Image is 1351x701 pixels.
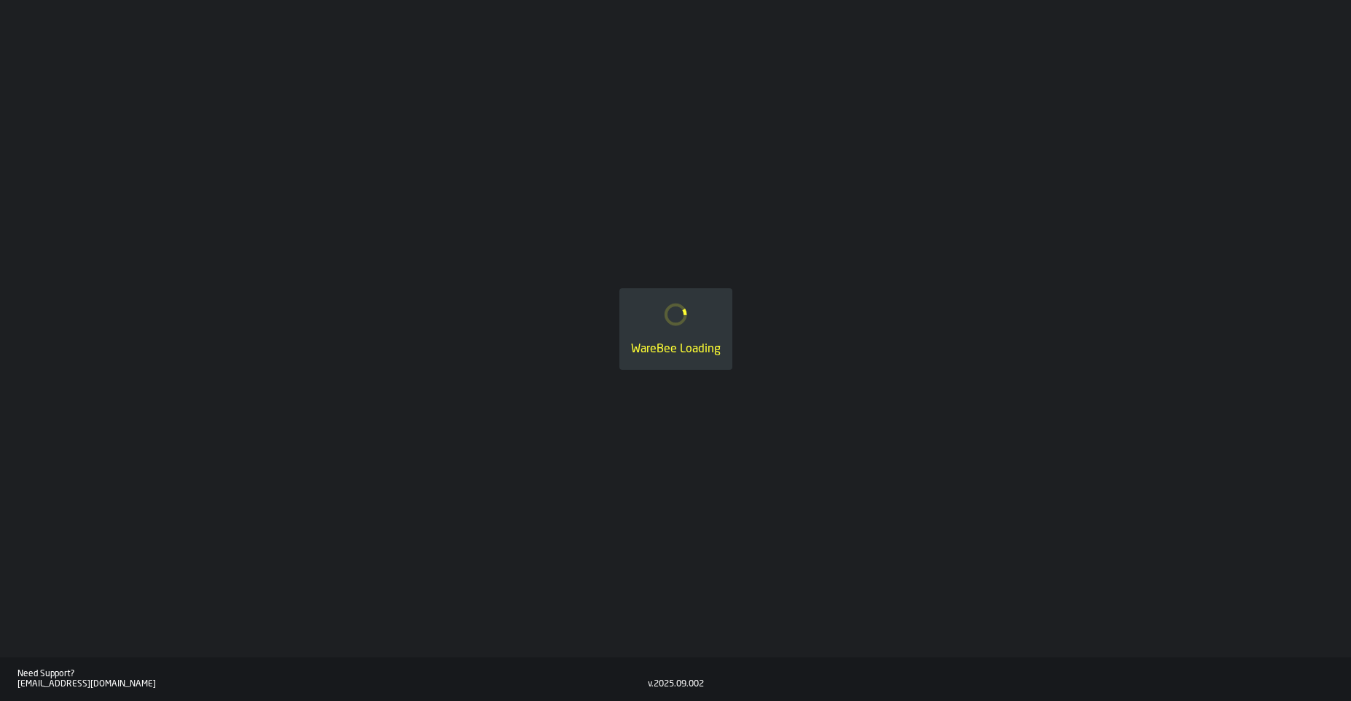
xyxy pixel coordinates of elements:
div: 2025.09.002 [654,679,704,689]
a: Need Support?[EMAIL_ADDRESS][DOMAIN_NAME] [17,669,648,689]
div: Need Support? [17,669,648,679]
div: [EMAIL_ADDRESS][DOMAIN_NAME] [17,679,648,689]
div: WareBee Loading [631,341,721,358]
div: v. [648,679,654,689]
